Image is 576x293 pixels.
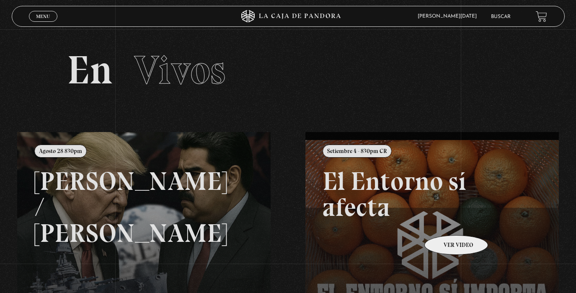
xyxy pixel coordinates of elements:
span: Menu [36,14,50,19]
span: Cerrar [33,21,53,27]
a: View your shopping cart [536,10,547,22]
span: Vivos [134,46,225,94]
a: Buscar [491,14,511,19]
h2: En [67,50,509,90]
span: [PERSON_NAME][DATE] [413,14,485,19]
